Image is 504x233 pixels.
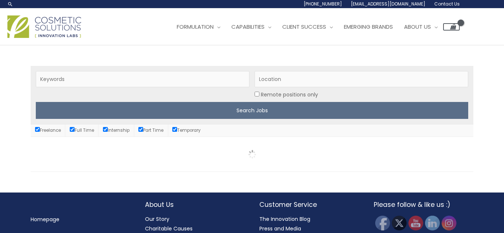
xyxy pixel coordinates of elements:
[145,200,245,209] h2: About Us
[138,127,143,132] input: Part Time
[70,127,75,132] input: Full Time
[103,127,130,133] label: Internship
[35,127,61,133] label: Freelance
[145,215,169,223] a: Our Story
[226,16,277,38] a: Capabilities
[36,71,249,87] input: Keywords
[172,127,201,133] label: Temporary
[259,225,301,232] a: Press and Media
[31,216,59,223] a: Homepage
[304,1,342,7] span: [PHONE_NUMBER]
[282,23,326,31] span: Client Success
[404,23,431,31] span: About Us
[374,200,473,209] h2: Please follow & like us :)
[166,16,460,38] nav: Site Navigation
[177,23,214,31] span: Formulation
[103,127,108,132] input: Internship
[70,127,94,133] label: Full Time
[398,16,443,38] a: About Us
[259,215,310,223] a: The Innovation Blog
[36,102,468,119] input: Search Jobs
[31,215,130,224] nav: Menu
[259,200,359,209] h2: Customer Service
[145,225,193,232] a: Charitable Causes
[338,16,398,38] a: Emerging Brands
[171,16,226,38] a: Formulation
[7,15,81,38] img: Cosmetic Solutions Logo
[344,23,393,31] span: Emerging Brands
[392,216,407,230] img: Twitter
[35,127,40,132] input: Freelance
[255,71,468,87] input: Location
[277,16,338,38] a: Client Success
[7,1,13,7] a: Search icon link
[443,23,460,31] a: View Shopping Cart, empty
[375,216,390,230] img: Facebook
[351,1,425,7] span: [EMAIL_ADDRESS][DOMAIN_NAME]
[231,23,265,31] span: Capabilities
[172,127,177,132] input: Temporary
[255,92,259,96] input: Location
[261,90,318,99] label: Remote positions only
[434,1,460,7] span: Contact Us
[138,127,163,133] label: Part Time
